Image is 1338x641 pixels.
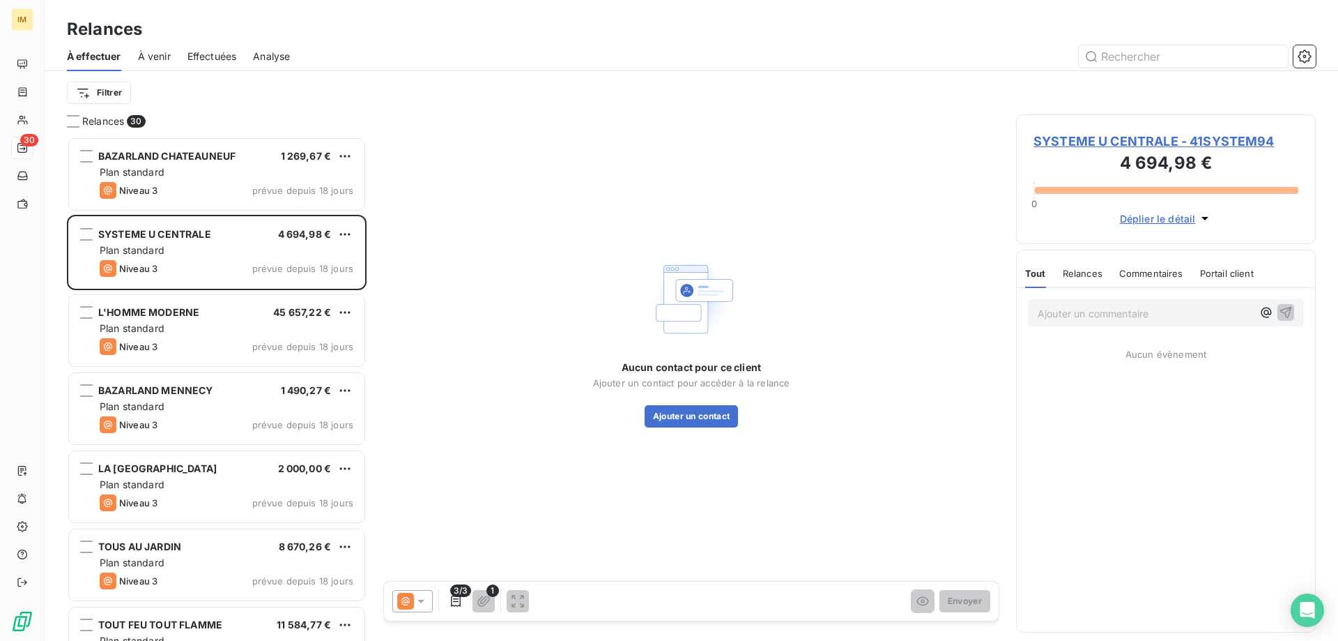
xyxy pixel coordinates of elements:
[1025,268,1046,279] span: Tout
[119,185,157,196] span: Niveau 3
[1120,211,1196,226] span: Déplier le détail
[100,166,164,178] span: Plan standard
[1119,268,1183,279] span: Commentaires
[252,497,353,508] span: prévue depuis 18 jours
[119,263,157,274] span: Niveau 3
[98,306,199,318] span: L'HOMME MODERNE
[138,50,171,63] span: À venir
[98,462,217,474] span: LA [GEOGRAPHIC_DATA]
[98,619,222,631] span: TOUT FEU TOUT FLAMME
[279,541,332,552] span: 8 670,26 €
[67,137,367,641] div: grid
[119,341,157,352] span: Niveau 3
[253,50,290,63] span: Analyse
[100,244,164,256] span: Plan standard
[1200,268,1254,279] span: Portail client
[450,585,471,597] span: 3/3
[1033,132,1298,151] span: SYSTEME U CENTRALE - 41SYSTEM94
[67,17,142,42] h3: Relances
[1063,268,1102,279] span: Relances
[593,377,790,389] span: Ajouter un contact pour accéder à la relance
[252,575,353,587] span: prévue depuis 18 jours
[273,306,331,318] span: 45 657,22 €
[1116,211,1217,227] button: Déplier le détail
[1033,151,1298,179] h3: 4 694,98 €
[645,405,739,428] button: Ajouter un contact
[98,228,211,240] span: SYSTEME U CENTRALE
[278,228,332,240] span: 4 694,98 €
[67,50,121,63] span: À effectuer
[1125,349,1206,360] span: Aucun évènement
[20,134,38,146] span: 30
[281,150,332,162] span: 1 269,67 €
[1291,594,1324,627] div: Open Intercom Messenger
[647,255,736,344] img: Empty state
[11,8,33,31] div: IM
[100,322,164,334] span: Plan standard
[252,185,353,196] span: prévue depuis 18 jours
[252,263,353,274] span: prévue depuis 18 jours
[100,478,164,490] span: Plan standard
[252,419,353,430] span: prévue depuis 18 jours
[278,462,332,474] span: 2 000,00 €
[486,585,499,597] span: 1
[119,575,157,587] span: Niveau 3
[277,619,331,631] span: 11 584,77 €
[281,384,332,396] span: 1 490,27 €
[100,400,164,412] span: Plan standard
[98,150,236,162] span: BAZARLAND CHATEAUNEUF
[100,557,164,568] span: Plan standard
[98,541,181,552] span: TOUS AU JARDIN
[119,497,157,508] span: Niveau 3
[82,114,124,128] span: Relances
[67,82,131,104] button: Filtrer
[98,384,213,396] span: BAZARLAND MENNECY
[1031,198,1037,209] span: 0
[11,610,33,633] img: Logo LeanPay
[1079,45,1288,68] input: Rechercher
[119,419,157,430] span: Niveau 3
[187,50,237,63] span: Effectuées
[127,115,145,128] span: 30
[252,341,353,352] span: prévue depuis 18 jours
[939,590,990,612] button: Envoyer
[622,361,761,375] span: Aucun contact pour ce client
